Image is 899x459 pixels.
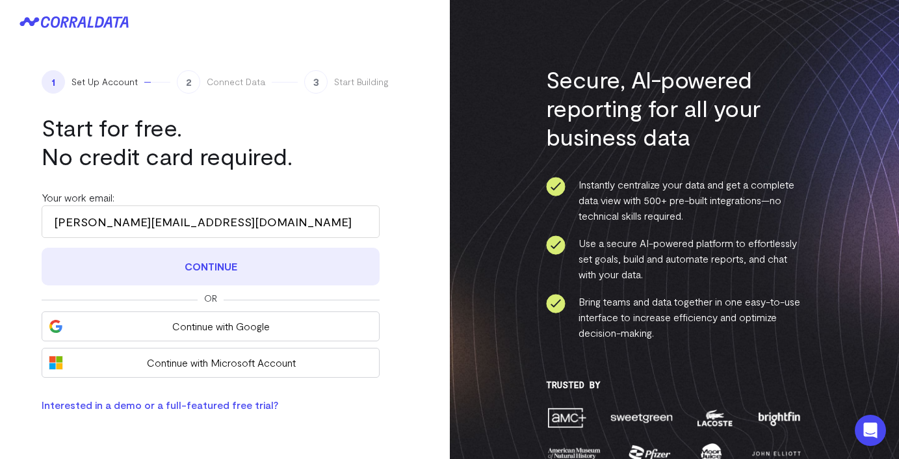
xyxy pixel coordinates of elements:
li: Bring teams and data together in one easy-to-use interface to increase efficiency and optimize de... [546,294,803,341]
span: Start Building [334,75,389,88]
button: Continue with Google [42,311,380,341]
span: Or [204,292,217,305]
h3: Trusted By [546,380,803,390]
input: Enter your work email address [42,205,380,238]
span: Continue with Google [70,319,372,334]
h3: Secure, AI-powered reporting for all your business data [546,65,803,151]
span: 2 [177,70,200,94]
button: Continue with Microsoft Account [42,348,380,378]
li: Instantly centralize your data and get a complete data view with 500+ pre-built integrations—no t... [546,177,803,224]
span: 1 [42,70,65,94]
button: Continue [42,248,380,285]
div: Open Intercom Messenger [855,415,886,446]
span: Set Up Account [72,75,138,88]
h1: Start for free. No credit card required. [42,113,380,170]
a: Interested in a demo or a full-featured free trial? [42,399,278,411]
span: Connect Data [207,75,265,88]
span: Continue with Microsoft Account [70,355,372,371]
li: Use a secure AI-powered platform to effortlessly set goals, build and automate reports, and chat ... [546,235,803,282]
span: 3 [304,70,328,94]
label: Your work email: [42,191,114,203]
